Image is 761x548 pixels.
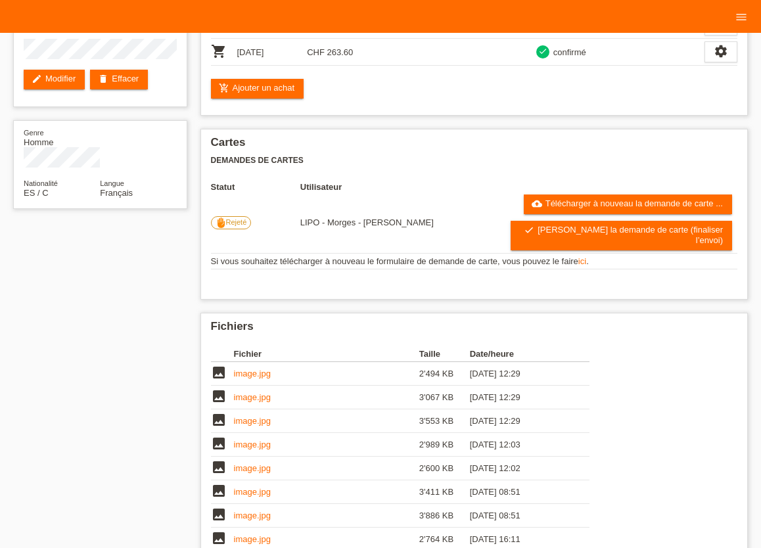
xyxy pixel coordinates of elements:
span: 24.09.2025 [300,217,434,227]
td: [DATE] 08:51 [470,504,571,528]
i: image [211,412,227,428]
h2: Cartes [211,136,738,156]
a: image.jpg [234,511,271,520]
a: editModifier [24,70,85,89]
h3: Demandes de cartes [211,156,738,166]
td: [DATE] 12:03 [470,433,571,457]
a: image.jpg [234,416,271,426]
i: cloud_upload [532,198,542,209]
a: image.jpg [234,369,271,378]
i: image [211,483,227,499]
h2: Fichiers [211,320,738,340]
i: add_shopping_cart [219,83,229,93]
i: settings [714,44,728,58]
i: edit [32,74,42,84]
th: Utilisateur [300,182,511,192]
th: Fichier [234,346,419,362]
span: Espagne / C / 29.03.2012 [24,188,49,198]
td: 3'067 KB [419,386,470,409]
i: image [211,436,227,451]
td: [DATE] 12:29 [470,409,571,433]
td: [DATE] 12:02 [470,457,571,480]
a: image.jpg [234,487,271,497]
a: cloud_uploadTélécharger à nouveau la demande de carte ... [524,194,732,214]
i: delete [98,74,108,84]
i: image [211,530,227,546]
div: confirmé [549,45,586,59]
i: menu [735,11,748,24]
a: deleteEffacer [90,70,148,89]
a: image.jpg [234,534,271,544]
i: front_hand [216,217,226,228]
i: image [211,507,227,522]
th: Statut [211,182,300,192]
a: image.jpg [234,463,271,473]
td: [DATE] 12:29 [470,362,571,386]
a: image.jpg [234,440,271,449]
th: Date/heure [470,346,571,362]
td: CHF 263.60 [307,39,377,66]
td: 3'886 KB [419,504,470,528]
div: Homme [24,127,100,147]
td: [DATE] 12:29 [470,386,571,409]
td: 3'553 KB [419,409,470,433]
span: Langue [100,179,124,187]
i: POSP00028016 [211,43,227,59]
a: check[PERSON_NAME] la demande de carte (finaliser l’envoi) [511,221,732,250]
span: Rejeté [226,217,247,225]
i: image [211,388,227,404]
td: [DATE] [237,39,308,66]
a: add_shopping_cartAjouter un achat [211,79,304,99]
td: Si vous souhaitez télécharger à nouveau le formulaire de demande de carte, vous pouvez le faire . [211,254,738,269]
span: Genre [24,129,44,137]
th: Taille [419,346,470,362]
i: image [211,365,227,380]
i: check [524,225,534,235]
td: 2'494 KB [419,362,470,386]
i: check [538,47,547,56]
a: menu [728,12,754,20]
a: ici [578,256,586,266]
td: 2'600 KB [419,457,470,480]
span: Français [100,188,133,198]
i: image [211,459,227,475]
td: 2'989 KB [419,433,470,457]
span: Nationalité [24,179,58,187]
td: 3'411 KB [419,480,470,504]
td: [DATE] 08:51 [470,480,571,504]
a: image.jpg [234,392,271,402]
